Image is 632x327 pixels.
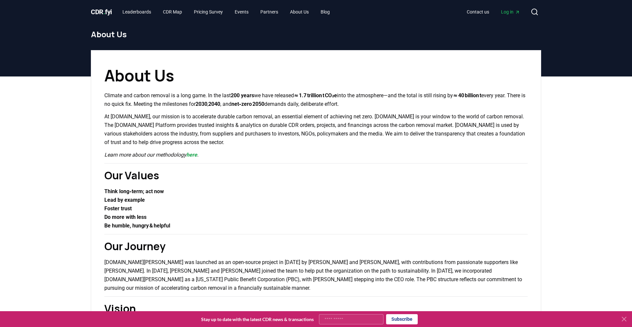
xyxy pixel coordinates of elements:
p: Climate and carbon removal is a long game. In the last we have released into the atmosphere—and t... [104,91,528,108]
h1: About Us [104,64,528,87]
a: Contact us [461,6,494,18]
strong: Foster trust [104,205,132,212]
strong: 200 years [231,92,254,99]
a: Pricing Survey [189,6,228,18]
a: Events [229,6,254,18]
a: About Us [285,6,314,18]
strong: Think long‑term; act now [104,188,164,194]
h2: Vision [104,301,528,316]
a: Log in [496,6,525,18]
strong: net‑zero 2050 [231,101,264,107]
em: Learn more about our methodology . [104,152,198,158]
a: Leaderboards [117,6,156,18]
h2: Our Values [104,167,528,183]
p: [DOMAIN_NAME][PERSON_NAME] was launched as an open-source project in [DATE] by [PERSON_NAME] and ... [104,258,528,292]
a: Partners [255,6,283,18]
strong: ≈ 1.7 trillion t CO₂e [294,92,337,99]
span: . [103,8,105,16]
strong: ≈ 40 billion t [453,92,481,99]
a: here [186,152,197,158]
strong: Lead by example [104,197,145,203]
strong: Do more with less [104,214,146,220]
nav: Main [461,6,525,18]
strong: 2040 [208,101,220,107]
span: Log in [501,9,520,15]
p: At [DOMAIN_NAME], our mission is to accelerate durable carbon removal, an essential element of ac... [104,112,528,147]
h1: About Us [91,29,541,40]
strong: 2030 [196,101,207,107]
a: CDR Map [158,6,187,18]
a: Blog [315,6,335,18]
nav: Main [117,6,335,18]
a: CDR.fyi [91,7,112,16]
strong: Be humble, hungry & helpful [104,223,170,229]
h2: Our Journey [104,238,528,254]
span: CDR fyi [91,8,112,16]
